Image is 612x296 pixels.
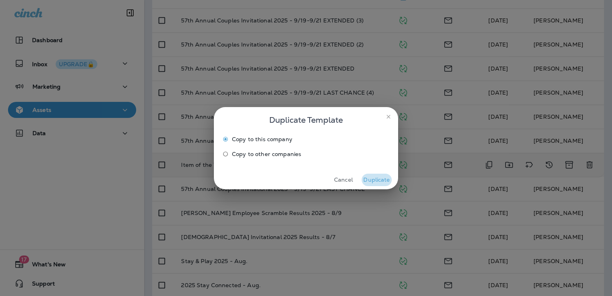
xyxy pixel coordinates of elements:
button: close [382,110,395,123]
span: Duplicate Template [269,114,343,126]
button: Duplicate [362,174,392,186]
button: Cancel [328,174,358,186]
span: Copy to this company [232,136,292,142]
span: Copy to other companies [232,151,301,157]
